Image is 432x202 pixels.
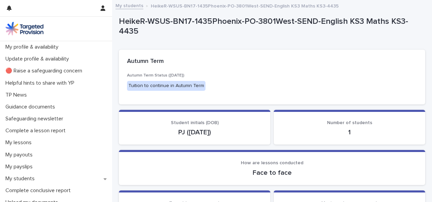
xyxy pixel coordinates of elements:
[127,58,164,65] h2: Autumn Term
[127,73,184,78] span: Autumn Term Status ([DATE])
[3,116,69,122] p: Safeguarding newsletter
[327,120,372,125] span: Number of students
[119,17,422,36] p: HeikeR-WSUS-BN17-1435Phoenix-PO-3801West-SEND-English KS3 Maths KS3-4435
[3,68,88,74] p: 🔴 Raise a safeguarding concern
[127,128,262,136] p: PJ ([DATE])
[3,56,74,62] p: Update profile & availability
[3,44,64,50] p: My profile & availability
[127,169,417,177] p: Face to face
[3,175,40,182] p: My students
[3,80,80,86] p: Helpful hints to share with YP
[115,1,143,9] a: My students
[171,120,219,125] span: Student initials (DOB)
[3,139,37,146] p: My lessons
[3,92,32,98] p: TP News
[3,187,76,194] p: Complete conclusive report
[241,161,303,165] span: How are lessons conducted
[3,152,38,158] p: My payouts
[3,164,38,170] p: My payslips
[151,2,339,9] p: HeikeR-WSUS-BN17-1435Phoenix-PO-3801West-SEND-English KS3 Maths KS3-4435
[3,128,71,134] p: Complete a lesson report
[3,104,60,110] p: Guidance documents
[282,128,417,136] p: 1
[5,22,43,35] img: M5nRWzHhSzIhMunXDL62
[127,81,205,91] div: Tuition to continue in Autumn Term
